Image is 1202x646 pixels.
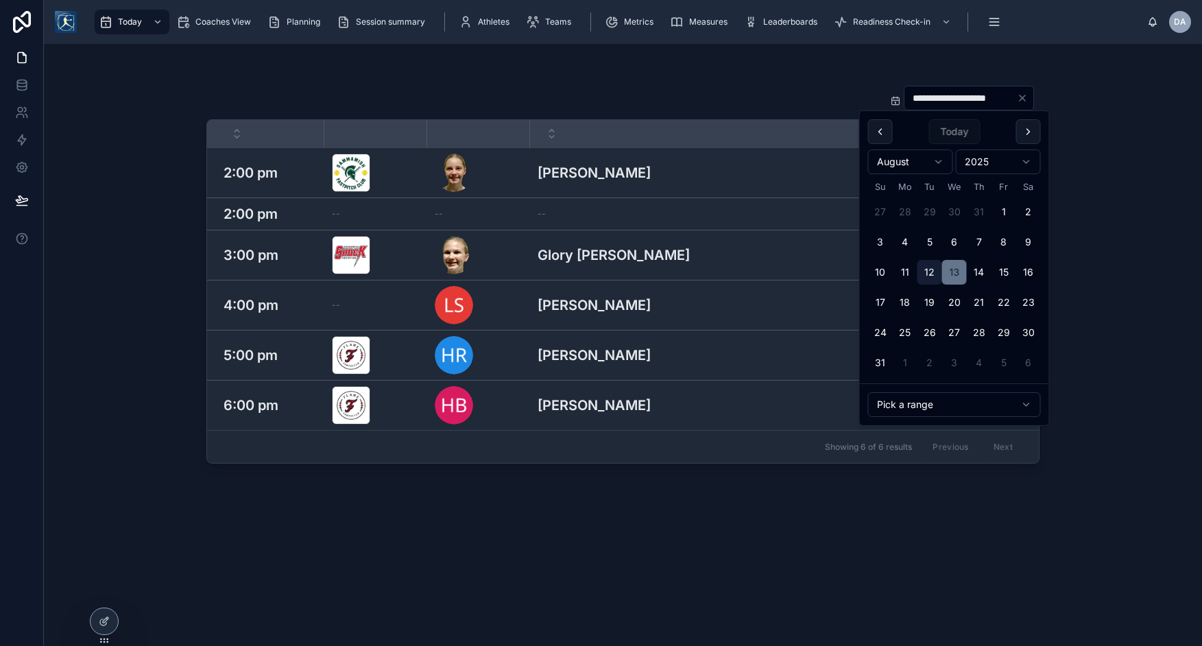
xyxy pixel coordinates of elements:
[538,395,651,416] h3: [PERSON_NAME]
[868,260,893,285] button: Sunday, August 10th, 2025
[893,350,917,375] button: Monday, September 1st, 2025
[967,290,991,315] button: Thursday, August 21st, 2025
[917,230,942,254] button: Tuesday, August 5th, 2025
[224,204,315,224] a: 2:00 pm
[224,163,315,183] a: 2:00 pm
[224,245,315,265] a: 3:00 pm
[435,208,521,219] a: --
[455,10,519,34] a: Athletes
[991,200,1016,224] button: Friday, August 1st, 2025
[478,16,509,27] span: Athletes
[942,290,967,315] button: Wednesday, August 20th, 2025
[868,320,893,345] button: Sunday, August 24th, 2025
[868,350,893,375] button: Sunday, August 31st, 2025
[868,392,1041,417] button: Relative time
[224,295,278,315] h3: 4:00 pm
[991,260,1016,285] button: Friday, August 15th, 2025
[332,208,340,219] span: --
[224,204,278,224] h3: 2:00 pm
[545,16,571,27] span: Teams
[740,10,827,34] a: Leaderboards
[95,10,169,34] a: Today
[224,245,278,265] h3: 3:00 pm
[1016,200,1041,224] button: Saturday, August 2nd, 2025
[666,10,737,34] a: Measures
[538,163,880,183] a: [PERSON_NAME]
[868,200,893,224] button: Sunday, July 27th, 2025
[942,320,967,345] button: Wednesday, August 27th, 2025
[1016,320,1041,345] button: Saturday, August 30th, 2025
[224,295,315,315] a: 4:00 pm
[287,16,320,27] span: Planning
[1016,180,1041,194] th: Saturday
[967,350,991,375] button: Thursday, September 4th, 2025
[1016,230,1041,254] button: Saturday, August 9th, 2025
[55,11,77,33] img: App logo
[942,230,967,254] button: Wednesday, August 6th, 2025
[967,200,991,224] button: Thursday, July 31st, 2025
[538,295,880,315] a: [PERSON_NAME]
[333,10,435,34] a: Session summary
[942,260,967,285] button: Today, Wednesday, August 13th, 2025, selected
[538,295,651,315] h3: [PERSON_NAME]
[917,260,942,285] button: Tuesday, August 12th, 2025
[224,395,315,416] a: 6:00 pm
[224,345,315,366] a: 5:00 pm
[991,180,1016,194] th: Friday
[172,10,261,34] a: Coaches View
[942,350,967,375] button: Wednesday, September 3rd, 2025
[991,230,1016,254] button: Friday, August 8th, 2025
[1174,16,1186,27] span: DA
[538,208,880,219] a: --
[868,180,1041,375] table: August 2025
[538,208,546,219] span: --
[538,163,651,183] h3: [PERSON_NAME]
[967,230,991,254] button: Thursday, August 7th, 2025
[356,16,425,27] span: Session summary
[88,7,1147,37] div: scrollable content
[332,300,340,311] span: --
[195,16,251,27] span: Coaches View
[917,290,942,315] button: Tuesday, August 19th, 2025
[538,245,690,265] h3: Glory [PERSON_NAME]
[689,16,728,27] span: Measures
[942,200,967,224] button: Wednesday, July 30th, 2025
[917,350,942,375] button: Tuesday, September 2nd, 2025
[435,208,443,219] span: --
[601,10,663,34] a: Metrics
[967,180,991,194] th: Thursday
[991,290,1016,315] button: Friday, August 22nd, 2025
[1016,260,1041,285] button: Saturday, August 16th, 2025
[917,180,942,194] th: Tuesday
[991,350,1016,375] button: Friday, September 5th, 2025
[868,230,893,254] button: Sunday, August 3rd, 2025
[893,230,917,254] button: Monday, August 4th, 2025
[868,180,893,194] th: Sunday
[991,320,1016,345] button: Friday, August 29th, 2025
[917,200,942,224] button: Tuesday, July 29th, 2025
[522,10,581,34] a: Teams
[967,320,991,345] button: Thursday, August 28th, 2025
[1016,290,1041,315] button: Saturday, August 23rd, 2025
[332,300,418,311] a: --
[538,345,651,366] h3: [PERSON_NAME]
[1017,93,1033,104] button: Clear
[853,16,930,27] span: Readiness Check-in
[893,180,917,194] th: Monday
[538,395,880,416] a: [PERSON_NAME]
[893,200,917,224] button: Monday, July 28th, 2025
[538,245,880,265] a: Glory [PERSON_NAME]
[624,16,653,27] span: Metrics
[263,10,330,34] a: Planning
[224,163,278,183] h3: 2:00 pm
[224,345,278,366] h3: 5:00 pm
[830,10,958,34] a: Readiness Check-in
[917,320,942,345] button: Tuesday, August 26th, 2025
[942,180,967,194] th: Wednesday
[332,208,418,219] a: --
[893,260,917,285] button: Monday, August 11th, 2025
[118,16,142,27] span: Today
[825,442,912,453] span: Showing 6 of 6 results
[763,16,817,27] span: Leaderboards
[967,260,991,285] button: Thursday, August 14th, 2025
